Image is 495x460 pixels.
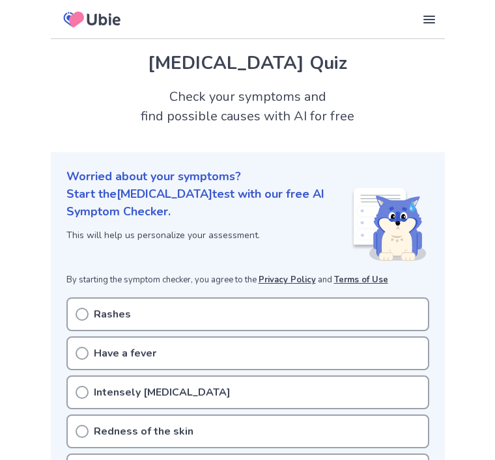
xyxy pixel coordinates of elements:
a: Terms of Use [334,274,388,286]
p: Have a fever [94,345,156,361]
p: Start the [MEDICAL_DATA] test with our free AI Symptom Checker. [66,185,351,221]
a: Privacy Policy [259,274,316,286]
p: Worried about your symptoms? [66,168,429,185]
h2: Check your symptoms and find possible causes with AI for free [51,87,445,126]
p: By starting the symptom checker, you agree to the and [66,274,429,287]
img: Shiba [351,188,427,261]
p: Rashes [94,306,131,322]
p: Intensely [MEDICAL_DATA] [94,385,231,400]
h1: [MEDICAL_DATA] Quiz [66,49,429,77]
p: Redness of the skin [94,424,193,439]
p: This will help us personalize your assessment. [66,228,351,242]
